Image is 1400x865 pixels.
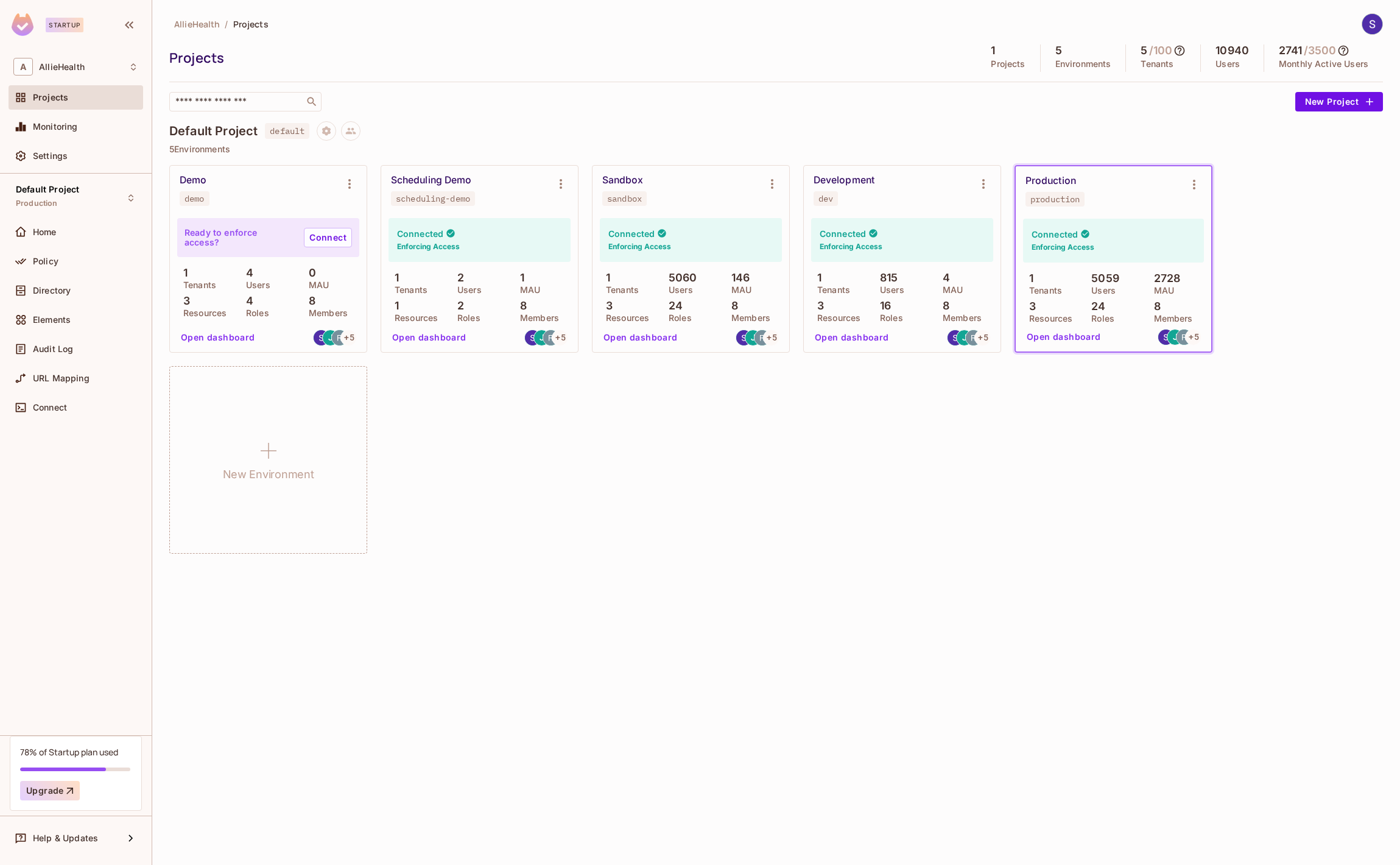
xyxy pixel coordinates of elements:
[1025,175,1076,187] div: Production
[33,344,73,354] span: Audit Log
[20,746,118,758] div: 78% of Startup plan used
[304,228,352,247] a: Connect
[33,403,67,412] span: Connect
[389,300,399,312] p: 1
[240,295,253,307] p: 4
[1215,44,1249,57] h5: 10940
[1023,286,1062,295] p: Tenants
[1279,44,1303,57] h5: 2741
[303,280,329,290] p: MAU
[607,194,642,203] div: sandbox
[177,267,188,279] p: 1
[1148,300,1161,312] p: 8
[1032,242,1094,253] h6: Enforcing Access
[937,313,982,323] p: Members
[937,272,950,284] p: 4
[20,781,80,800] button: Upgrade
[820,228,866,239] h4: Connected
[317,127,336,139] span: Project settings
[1085,272,1119,284] p: 5059
[39,62,85,72] span: Workspace: AllieHealth
[811,313,860,323] p: Resources
[514,300,527,312] p: 8
[736,330,751,345] img: stephen@alliehealth.com
[811,272,821,284] p: 1
[874,300,891,312] p: 16
[328,333,333,342] span: J
[303,308,348,318] p: Members
[820,241,882,252] h6: Enforcing Access
[600,300,613,312] p: 3
[1023,300,1036,312] p: 3
[389,313,438,323] p: Resources
[663,285,693,295] p: Users
[314,330,329,345] img: stephen@alliehealth.com
[169,144,1383,154] p: 5 Environments
[389,272,399,284] p: 1
[1295,92,1383,111] button: New Project
[1189,333,1198,341] span: + 5
[514,313,559,323] p: Members
[810,328,894,347] button: Open dashboard
[169,124,258,138] h4: Default Project
[966,330,981,345] img: rodrigo@alliehealth.com
[1032,228,1078,240] h4: Connected
[1215,59,1240,69] p: Users
[389,285,427,295] p: Tenants
[33,122,78,132] span: Monitoring
[332,330,347,345] img: rodrigo@alliehealth.com
[303,267,316,279] p: 0
[948,330,963,345] img: stephen@alliehealth.com
[1085,300,1105,312] p: 24
[600,313,649,323] p: Resources
[397,241,460,252] h6: Enforcing Access
[174,18,220,30] span: AllieHealth
[337,172,362,196] button: Environment settings
[602,174,644,186] div: Sandbox
[33,315,71,325] span: Elements
[751,333,756,342] span: J
[1362,14,1382,34] img: Stephen Morrison
[1158,330,1173,345] img: stephen@alliehealth.com
[725,300,738,312] p: 8
[725,313,770,323] p: Members
[12,13,33,36] img: SReyMgAAAABJRU5ErkJggg==
[451,272,464,284] p: 2
[1030,194,1080,204] div: production
[514,285,540,295] p: MAU
[760,172,784,196] button: Environment settings
[169,49,970,67] div: Projects
[185,194,205,203] div: demo
[13,58,33,76] span: A
[177,308,227,318] p: Resources
[543,330,558,345] img: rodrigo@alliehealth.com
[663,272,697,284] p: 5060
[33,227,57,237] span: Home
[180,174,206,186] div: Demo
[223,465,314,484] h1: New Environment
[818,194,833,203] div: dev
[177,295,190,307] p: 3
[663,313,692,323] p: Roles
[1173,333,1178,341] span: J
[811,285,850,295] p: Tenants
[725,272,750,284] p: 146
[599,328,683,347] button: Open dashboard
[451,313,480,323] p: Roles
[874,272,898,284] p: 815
[1085,314,1114,323] p: Roles
[33,151,68,161] span: Settings
[1304,44,1337,57] h5: / 3500
[33,93,68,102] span: Projects
[937,300,949,312] p: 8
[344,333,354,342] span: + 5
[600,272,610,284] p: 1
[991,44,995,57] h5: 1
[265,123,309,139] span: default
[1022,327,1106,347] button: Open dashboard
[978,333,988,342] span: + 5
[387,328,471,347] button: Open dashboard
[240,267,253,279] p: 4
[937,285,963,295] p: MAU
[33,256,58,266] span: Policy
